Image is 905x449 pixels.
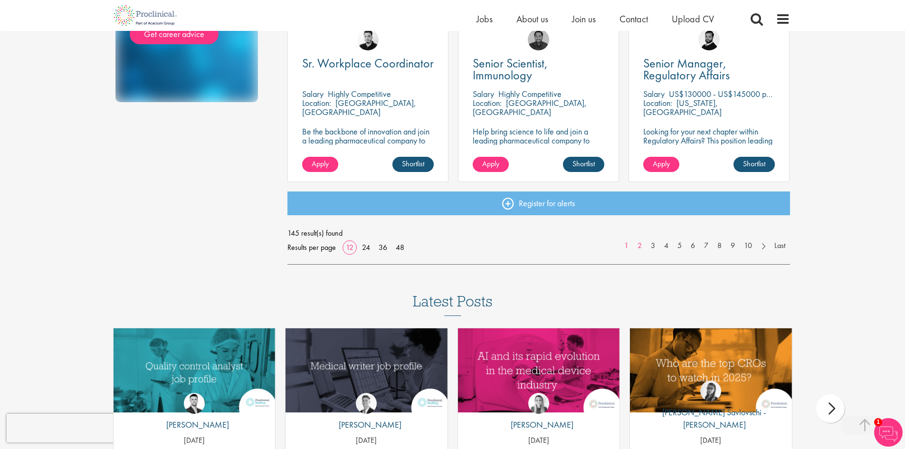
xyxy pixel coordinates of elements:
a: 9 [726,240,740,251]
img: Mike Raletz [528,29,549,50]
a: 2 [633,240,647,251]
a: 4 [659,240,673,251]
a: Link to a post [286,328,448,412]
span: 1 [874,418,882,426]
a: Get career advice [130,24,219,44]
span: Salary [302,88,324,99]
a: 3 [646,240,660,251]
span: Location: [643,97,672,108]
p: [DATE] [630,435,792,446]
a: Upload CV [672,13,714,25]
p: Be the backbone of innovation and join a leading pharmaceutical company to help keep life-changin... [302,127,434,163]
a: 12 [343,242,357,252]
a: Register for alerts [287,191,790,215]
img: Nick Walker [698,29,720,50]
p: [PERSON_NAME] Savlovschi - [PERSON_NAME] [630,406,792,430]
a: George Watson [PERSON_NAME] [332,393,401,436]
div: next [816,394,845,423]
a: 5 [673,240,686,251]
a: 24 [359,242,373,252]
p: [US_STATE], [GEOGRAPHIC_DATA] [643,97,722,117]
p: [GEOGRAPHIC_DATA], [GEOGRAPHIC_DATA] [302,97,416,117]
span: Location: [473,97,502,108]
span: Results per page [287,240,336,255]
iframe: reCAPTCHA [7,414,128,442]
img: Theodora Savlovschi - Wicks [700,381,721,401]
a: Apply [473,157,509,172]
span: Salary [473,88,494,99]
img: AI and Its Impact on the Medical Device Industry | Proclinical [458,328,620,412]
p: [PERSON_NAME] [504,419,573,431]
a: Contact [619,13,648,25]
p: Help bring science to life and join a leading pharmaceutical company to play a key role in delive... [473,127,604,172]
p: [DATE] [114,435,276,446]
img: Medical writer job profile [286,328,448,412]
img: Chatbot [874,418,903,447]
span: 145 result(s) found [287,226,790,240]
a: 48 [392,242,408,252]
a: Shortlist [734,157,775,172]
a: 6 [686,240,700,251]
a: Shortlist [563,157,604,172]
a: Link to a post [458,328,620,412]
span: Senior Manager, Regulatory Affairs [643,55,730,83]
a: Senior Manager, Regulatory Affairs [643,57,775,81]
p: Highly Competitive [498,88,562,99]
a: 10 [739,240,757,251]
img: Joshua Godden [184,393,205,414]
img: quality control analyst job profile [114,328,276,412]
a: Link to a post [630,328,792,412]
h3: Latest Posts [413,293,493,316]
p: [DATE] [286,435,448,446]
span: Senior Scientist, Immunology [473,55,548,83]
span: Sr. Workplace Coordinator [302,55,434,71]
a: Senior Scientist, Immunology [473,57,604,81]
span: Apply [653,159,670,169]
a: 36 [375,242,391,252]
a: Jobs [476,13,493,25]
img: Hannah Burke [528,393,549,414]
p: [PERSON_NAME] [332,419,401,431]
p: [DATE] [458,435,620,446]
p: Highly Competitive [328,88,391,99]
a: 1 [619,240,633,251]
p: [PERSON_NAME] [159,419,229,431]
p: US$130000 - US$145000 per annum [669,88,796,99]
a: Hannah Burke [PERSON_NAME] [504,393,573,436]
p: [GEOGRAPHIC_DATA], [GEOGRAPHIC_DATA] [473,97,587,117]
a: Apply [302,157,338,172]
a: Last [770,240,790,251]
a: Join us [572,13,596,25]
span: Salary [643,88,665,99]
img: Anderson Maldonado [357,29,379,50]
a: Shortlist [392,157,434,172]
a: Joshua Godden [PERSON_NAME] [159,393,229,436]
a: 7 [699,240,713,251]
span: Apply [482,159,499,169]
p: Looking for your next chapter within Regulatory Affairs? This position leading projects and worki... [643,127,775,163]
span: Apply [312,159,329,169]
a: 8 [713,240,726,251]
img: George Watson [356,393,377,414]
img: Top 10 CROs 2025 | Proclinical [630,328,792,412]
a: Link to a post [114,328,276,412]
a: Sr. Workplace Coordinator [302,57,434,69]
span: Location: [302,97,331,108]
a: Theodora Savlovschi - Wicks [PERSON_NAME] Savlovschi - [PERSON_NAME] [630,381,792,435]
a: Apply [643,157,679,172]
a: About us [516,13,548,25]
